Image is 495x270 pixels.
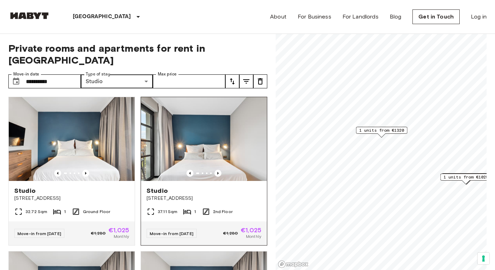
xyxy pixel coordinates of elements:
a: About [270,13,287,21]
label: Max price [158,71,177,77]
span: €1,280 [91,230,106,236]
div: Map marker [440,174,492,184]
button: Previous image [82,170,89,177]
span: 1 [194,209,196,215]
span: Move-in from [DATE] [17,231,61,236]
label: Type of stay [86,71,110,77]
img: Habyt [8,12,50,19]
span: Monthly [246,233,261,240]
label: Move-in date [13,71,39,77]
img: Marketing picture of unit DE-01-481-006-01 [9,97,135,181]
span: 37.11 Sqm [158,209,177,215]
button: tune [253,74,267,88]
span: [STREET_ADDRESS] [14,195,129,202]
a: Blog [390,13,402,21]
div: Studio [81,74,153,88]
p: [GEOGRAPHIC_DATA] [73,13,131,21]
button: tune [225,74,239,88]
span: 1 units from €1025 [444,174,489,180]
span: €1,280 [223,230,238,236]
button: tune [239,74,253,88]
a: Mapbox logo [278,260,309,268]
div: Map marker [441,173,490,184]
span: Private rooms and apartments for rent in [GEOGRAPHIC_DATA] [8,42,267,66]
button: Choose date, selected date is 1 Sep 2025 [9,74,23,88]
span: 2nd Floor [213,209,233,215]
a: Marketing picture of unit DE-01-482-208-01Previous imagePrevious imageStudio[STREET_ADDRESS]37.11... [141,97,267,246]
span: Studio [147,187,168,195]
button: Your consent preferences for tracking technologies [478,253,489,264]
span: Ground Floor [83,209,111,215]
span: €1,025 [241,227,261,233]
a: For Business [298,13,331,21]
span: 1 [64,209,66,215]
a: Marketing picture of unit DE-01-481-006-01Previous imagePrevious imageStudio[STREET_ADDRESS]32.72... [8,97,135,246]
button: Previous image [214,170,221,177]
button: Previous image [54,170,61,177]
span: 32.72 Sqm [26,209,47,215]
a: Log in [471,13,487,21]
span: Move-in from [DATE] [150,231,193,236]
a: For Landlords [342,13,379,21]
span: Monthly [114,233,129,240]
span: Studio [14,187,36,195]
span: €1,025 [108,227,129,233]
a: Get in Touch [412,9,460,24]
img: Marketing picture of unit DE-01-482-208-01 [141,97,267,181]
div: Map marker [356,127,408,138]
button: Previous image [186,170,193,177]
span: [STREET_ADDRESS] [147,195,261,202]
span: 1 units from €1320 [359,127,404,133]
